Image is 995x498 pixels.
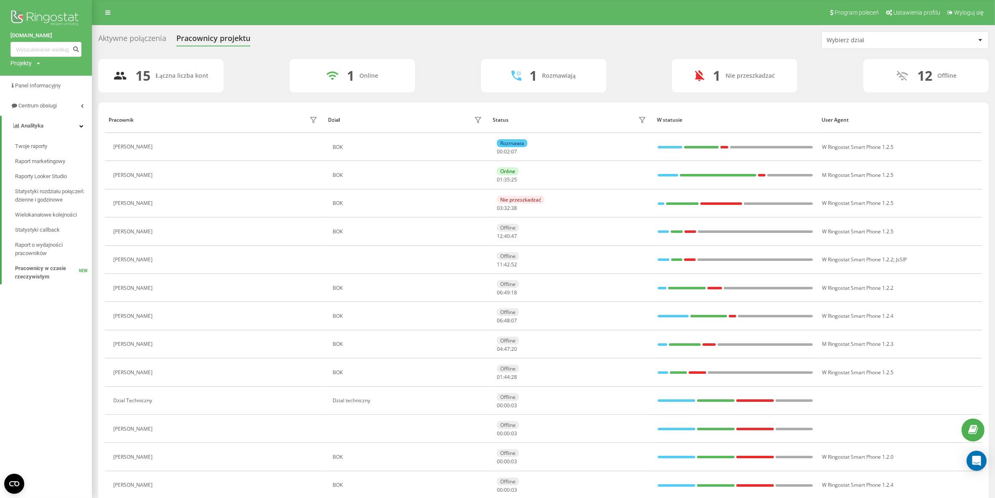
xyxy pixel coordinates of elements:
div: Offline [497,280,519,288]
span: 35 [504,176,510,183]
div: BOK [333,229,484,235]
span: Raport marketingowy [15,157,65,166]
span: 02 [504,148,510,155]
a: Pracownicy w czasie rzeczywistymNEW [15,261,92,284]
a: [DOMAIN_NAME] [10,31,81,40]
div: [PERSON_NAME] [113,285,155,291]
div: [PERSON_NAME] [113,144,155,150]
div: : : [497,487,517,493]
input: Wyszukiwanie według numeru [10,42,81,57]
div: Status [493,117,509,123]
a: Raport marketingowy [15,154,92,169]
div: Nie przeszkadzać [497,196,545,204]
div: [PERSON_NAME] [113,341,155,347]
a: Raport o wydajności pracowników [15,238,92,261]
div: [PERSON_NAME] [113,370,155,375]
div: [PERSON_NAME] [113,313,155,319]
span: 52 [511,261,517,268]
span: 01 [497,373,503,381]
div: Rozmawia [497,139,527,147]
div: [PERSON_NAME] [113,172,155,178]
span: 00 [504,458,510,465]
div: Offline [497,393,519,401]
span: W Ringostat Smart Phone 1.2.4 [822,312,893,319]
span: Wielokanałowe kolejności [15,211,77,219]
span: 03 [511,430,517,437]
span: 00 [504,402,510,409]
div: Pracownicy projektu [176,34,250,47]
div: Online [359,72,378,79]
span: 07 [511,317,517,324]
div: Aktywne połączenia [98,34,166,47]
span: 00 [497,458,503,465]
span: Statystyki callback [15,226,60,234]
div: Nie przeszkadzać [725,72,775,79]
span: 07 [511,148,517,155]
span: 03 [497,204,503,212]
span: 20 [511,345,517,352]
span: 25 [511,176,517,183]
span: 00 [497,402,503,409]
span: 28 [511,373,517,381]
span: 49 [504,289,510,296]
div: [PERSON_NAME] [113,426,155,432]
span: M Ringostat Smart Phone 1.2.3 [822,340,893,347]
div: 1 [347,68,354,84]
div: BOK [333,454,484,460]
div: : : [497,177,517,183]
span: Raporty Looker Studio [15,172,67,181]
span: 44 [504,373,510,381]
span: 11 [497,261,503,268]
a: Statystyki rozdziału połączeń: dzienne i godzinowe [15,184,92,207]
div: : : [497,431,517,437]
div: BOK [333,482,484,488]
span: W Ringostat Smart Phone 1.2.2 [822,256,893,263]
span: W Ringostat Smart Phone 1.2.0 [822,453,893,460]
div: Dzial Techniczny [113,398,154,404]
div: 1 [530,68,537,84]
div: : : [497,290,517,296]
div: [PERSON_NAME] [113,229,155,235]
span: Centrum obsługi [18,102,57,109]
div: [PERSON_NAME] [113,454,155,460]
div: Offline [497,252,519,260]
div: : : [497,205,517,211]
a: Twoje raporty [15,139,92,154]
span: 18 [511,289,517,296]
div: : : [497,346,517,352]
span: 03 [511,402,517,409]
div: Offline [497,478,519,485]
span: 32 [504,204,510,212]
div: Offline [497,308,519,316]
div: Open Intercom Messenger [967,451,987,471]
div: User Agent [822,117,978,123]
div: BOK [333,313,484,319]
div: 12 [918,68,933,84]
a: Analityka [2,116,92,136]
span: 00 [497,430,503,437]
span: 47 [504,345,510,352]
a: Wielokanałowe kolejności [15,207,92,222]
div: Pracownik [109,117,134,123]
span: M Ringostat Smart Phone 1.2.5 [822,171,893,179]
span: W Ringostat Smart Phone 1.2.5 [822,199,893,207]
span: 06 [497,289,503,296]
button: Open CMP widget [4,474,24,494]
div: BOK [333,200,484,206]
div: : : [497,262,517,268]
span: 48 [504,317,510,324]
span: 03 [511,458,517,465]
span: 01 [497,176,503,183]
span: 12 [497,232,503,240]
span: Twoje raporty [15,142,47,151]
div: BOK [333,144,484,150]
div: Rozmawiają [542,72,576,79]
span: Raport o wydajności pracowników [15,241,88,258]
span: Analityka [21,123,43,129]
span: W Ringostat Smart Phone 1.2.5 [822,369,893,376]
div: BOK [333,285,484,291]
span: 42 [504,261,510,268]
span: W Ringostat Smart Phone 1.2.4 [822,481,893,488]
span: 40 [504,232,510,240]
a: Raporty Looker Studio [15,169,92,184]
